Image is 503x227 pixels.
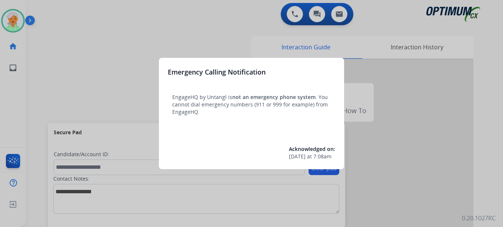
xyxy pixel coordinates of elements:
p: 0.20.1027RC [462,214,496,223]
span: not an emergency phone system [232,93,316,101]
div: at [289,153,335,160]
span: 7:08am [313,153,332,160]
span: Acknowledged on: [289,145,335,152]
h3: Emergency Calling Notification [168,67,266,77]
span: [DATE] [289,153,306,160]
p: EngageHQ by Untangl is . You cannot dial emergency numbers (911 or 999 for example) from EngageHQ. [172,93,331,116]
